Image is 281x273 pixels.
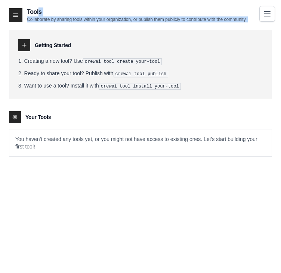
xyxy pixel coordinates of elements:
[27,7,247,16] h2: Tools
[99,83,181,90] pre: crewai tool install your-tool
[18,70,263,77] li: Ready to share your tool? Publish with
[35,42,71,49] h3: Getting Started
[9,129,272,156] p: You haven't created any tools yet, or you might not have access to existing ones. Let's start bui...
[259,6,275,22] button: Toggle navigation
[83,58,162,65] pre: crewai tool create your-tool
[27,16,247,22] p: Collaborate by sharing tools within your organization, or publish them publicly to contribute wit...
[18,57,263,65] li: Creating a new tool? Use
[114,71,169,77] pre: crewai tool publish
[18,82,263,90] li: Want to use a tool? Install it with
[25,113,51,121] h3: Your Tools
